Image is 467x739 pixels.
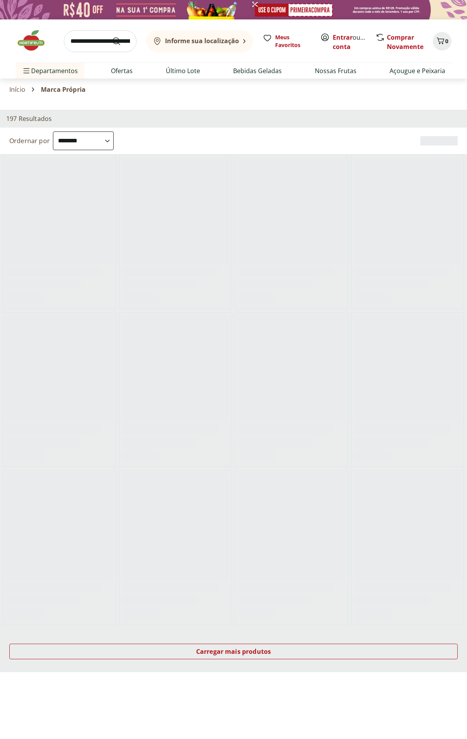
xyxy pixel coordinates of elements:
[315,66,356,75] a: Nossas Frutas
[233,66,282,75] a: Bebidas Geladas
[9,86,25,93] a: Início
[16,29,54,52] img: Hortifruti
[9,137,50,145] label: Ordernar por
[390,66,445,75] a: Açougue e Peixaria
[196,648,271,655] span: Carregar mais produtos
[111,66,133,75] a: Ofertas
[22,61,31,80] button: Menu
[433,32,451,51] button: Carrinho
[263,33,311,49] a: Meus Favoritos
[166,66,200,75] a: Último Lote
[333,33,376,51] a: Criar conta
[22,61,78,80] span: Departamentos
[112,37,130,46] button: Submit Search
[333,33,353,42] a: Entrar
[387,33,423,51] a: Comprar Novamente
[333,33,367,51] span: ou
[275,33,311,49] span: Meus Favoritos
[6,114,52,123] h2: 197 Resultados
[41,86,86,93] span: Marca Própria
[64,30,137,52] input: search
[9,644,458,662] a: Carregar mais produtos
[165,37,239,45] b: Informe sua localização
[445,37,448,45] span: 0
[146,30,253,52] button: Informe sua localização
